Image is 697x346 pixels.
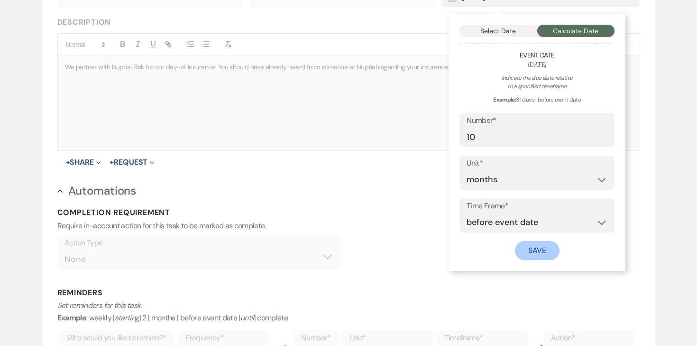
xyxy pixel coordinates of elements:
[57,207,640,218] h3: Completion Requirement
[350,331,426,345] label: Unit*
[467,157,607,170] label: Unit*
[459,60,614,70] h6: [DATE]
[301,331,331,345] label: Number*
[67,331,167,345] label: Who would you like to remind?*
[57,16,640,29] label: Description
[110,159,114,166] span: +
[57,183,137,198] button: Automations
[66,159,101,166] button: Share
[66,159,70,166] span: +
[551,331,627,345] label: Action*
[57,299,640,324] p: : weekly | | 2 | months | before event date | | complete
[467,114,607,128] label: Number*
[467,199,607,213] label: Time Frame*
[115,313,139,323] i: starting
[537,25,615,37] button: Calculate Date
[445,331,521,345] label: Timeframe*
[515,241,559,260] button: Save
[240,313,254,323] i: until
[459,51,614,60] h5: Event Date
[110,159,155,166] button: Request
[64,236,334,250] label: Action Type
[57,288,640,298] h3: Reminders
[185,331,261,345] label: Frequency*
[57,300,142,310] i: Set reminders for this task.
[459,25,537,37] button: Select Date
[65,62,633,72] p: We partner with Nuptial Risk for our day-of insurance. You should have already heard from someone...
[57,220,640,232] p: Require in-account action for this task to be marked as complete.
[459,74,614,91] div: Indicate the due date relative to a specified timeframe
[459,95,614,104] div: 3 | days | before event date
[57,313,87,323] b: Example
[493,96,516,103] strong: Example:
